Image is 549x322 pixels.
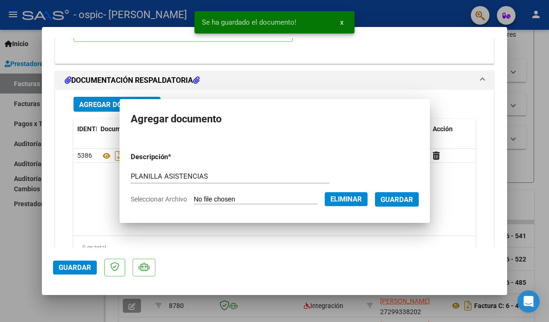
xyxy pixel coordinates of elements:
[330,195,362,203] font: Eliminar
[77,152,92,159] span: 5386
[53,261,97,275] button: Guardar
[55,90,494,281] div: DOCUMENTACIÓN RESPALDATORIA
[325,192,368,206] button: Eliminar
[59,263,91,272] font: Guardar
[71,76,193,85] font: DOCUMENTACIÓN RESPALDATORIA
[55,71,494,90] mat-expansion-panel-header: DOCUMENTACIÓN RESPALDATORIA
[74,97,161,112] button: Agregar documento
[429,119,475,150] datatable-header-cell: Acción
[517,290,540,313] div: Abrir Intercom Messenger
[131,113,221,125] font: Agregar documento
[77,125,127,133] font: IDENTIFICACIÓN
[202,18,296,27] span: Se ha guardado el documento!
[74,119,97,150] datatable-header-cell: IDENTIFICACIÓN
[82,244,106,251] font: 0 en total
[100,125,134,133] font: Documento
[340,18,343,27] span: x
[97,119,322,150] datatable-header-cell: Documento
[131,195,187,203] font: Seleccionar Archivo
[381,195,413,204] font: Guardar
[113,148,125,163] i: Descargar documento
[79,101,155,109] font: Agregar documento
[375,192,419,207] button: Guardar
[100,152,180,160] span: Planilla Asistencias
[131,153,168,161] font: Descripción
[433,125,453,133] font: Acción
